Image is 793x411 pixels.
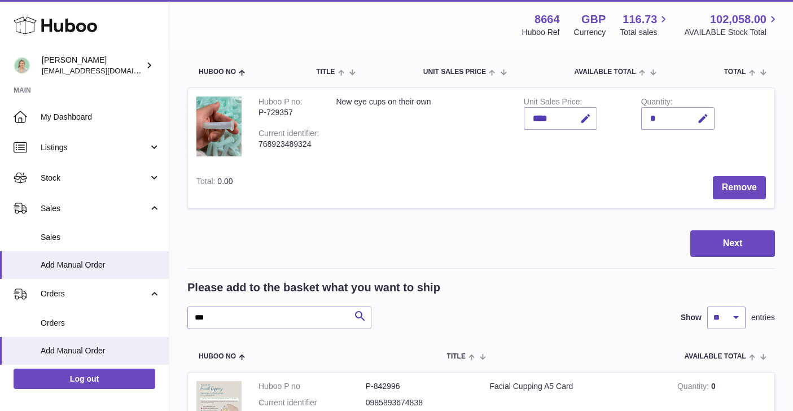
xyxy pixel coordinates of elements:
a: 102,058.00 AVAILABLE Stock Total [684,12,779,38]
label: Total [196,177,217,189]
dt: Huboo P no [259,381,366,392]
span: Total sales [620,27,670,38]
button: Remove [713,176,766,199]
label: Show [681,312,702,323]
img: hello@thefacialcuppingexpert.com [14,57,30,74]
dd: P-842996 [366,381,473,392]
span: [EMAIL_ADDRESS][DOMAIN_NAME] [42,66,166,75]
span: Sales [41,232,160,243]
strong: GBP [581,12,606,27]
div: Huboo Ref [522,27,560,38]
h2: Please add to the basket what you want to ship [187,280,440,295]
span: entries [751,312,775,323]
span: Title [447,353,466,360]
img: New eye cups on their own [196,97,242,157]
span: Add Manual Order [41,346,160,356]
label: Quantity [641,97,673,109]
span: Add Manual Order [41,260,160,270]
span: AVAILABLE Total [574,68,636,76]
span: Huboo no [199,353,236,360]
span: Huboo no [199,68,236,76]
span: Title [316,68,335,76]
div: Huboo P no [259,97,303,109]
span: Orders [41,288,148,299]
span: 102,058.00 [710,12,766,27]
span: Total [724,68,746,76]
span: AVAILABLE Stock Total [684,27,779,38]
span: 116.73 [623,12,657,27]
div: Currency [574,27,606,38]
span: Listings [41,142,148,153]
a: 116.73 Total sales [620,12,670,38]
button: Next [690,230,775,257]
span: Orders [41,318,160,329]
dd: 0985893674838 [366,397,473,408]
div: Current identifier [259,129,319,141]
div: [PERSON_NAME] [42,55,143,76]
span: AVAILABLE Total [685,353,746,360]
span: Stock [41,173,148,183]
a: Log out [14,369,155,389]
span: Sales [41,203,148,214]
strong: Quantity [677,382,711,393]
div: 768923489324 [259,139,319,150]
label: Unit Sales Price [524,97,582,109]
span: 0.00 [217,177,233,186]
div: P-729357 [259,107,319,118]
span: Unit Sales Price [423,68,486,76]
span: My Dashboard [41,112,160,123]
dt: Current identifier [259,397,366,408]
td: New eye cups on their own [327,88,515,168]
strong: 8664 [534,12,560,27]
